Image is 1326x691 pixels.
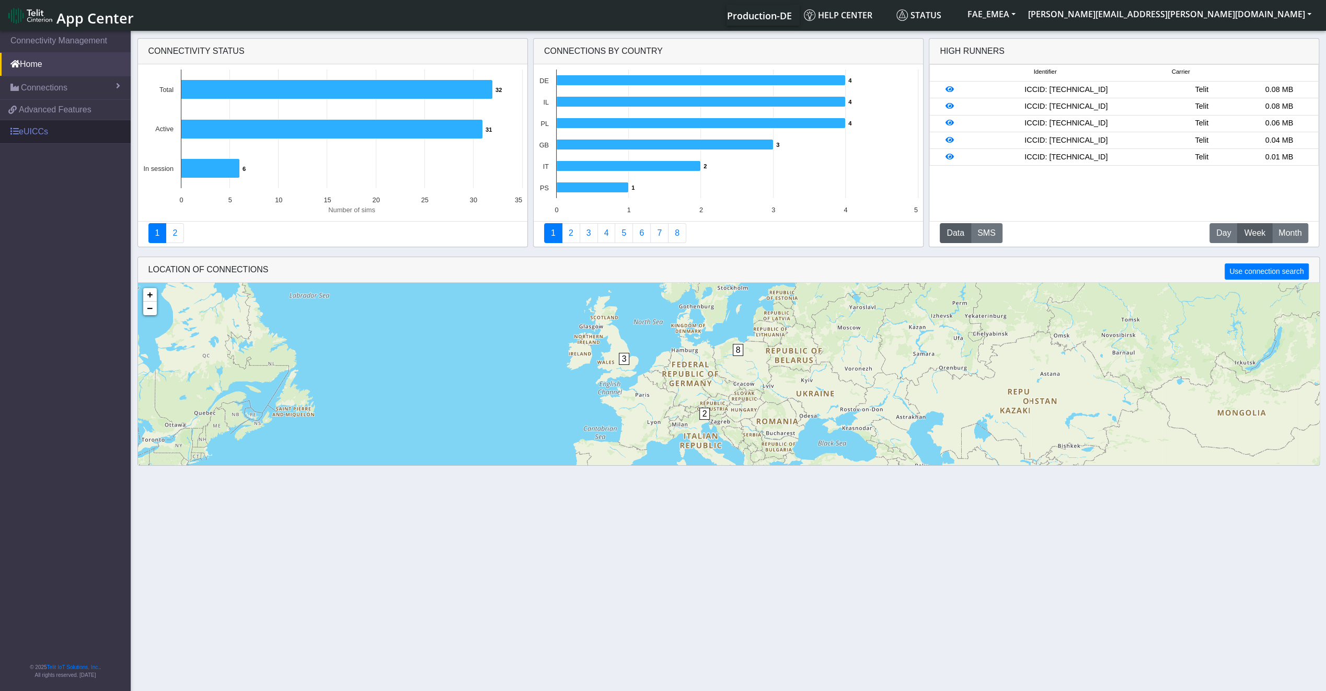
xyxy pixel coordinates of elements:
div: ICCID: [TECHNICAL_ID] [969,152,1163,163]
text: Active [155,125,174,133]
a: Status [892,5,961,26]
nav: Summary paging [544,223,913,243]
div: Telit [1163,135,1240,146]
text: 4 [848,77,852,84]
span: Day [1216,227,1231,239]
span: Week [1244,227,1265,239]
span: Connections [21,82,67,94]
div: LOCATION OF CONNECTIONS [138,257,1319,283]
text: IL [543,98,549,106]
span: Status [896,9,941,21]
text: 0 [179,196,183,204]
div: Telit [1163,118,1240,129]
div: ICCID: [TECHNICAL_ID] [969,84,1163,96]
div: 0.04 MB [1240,135,1318,146]
text: 30 [469,196,477,204]
button: Month [1272,223,1308,243]
text: IT [543,163,549,170]
span: Production-DE [727,9,792,22]
a: Telit IoT Solutions, Inc. [47,664,99,670]
span: Month [1278,227,1301,239]
text: 1 [627,206,630,214]
span: 3 [619,353,630,365]
a: Connections By Carrier [597,223,616,243]
text: Total [159,86,173,94]
text: 0 [555,206,558,214]
button: Data [940,223,971,243]
div: Connectivity status [138,39,527,64]
span: Identifier [1033,67,1056,76]
button: SMS [971,223,1002,243]
text: 31 [486,126,492,133]
a: Zoom in [143,288,157,302]
div: 0.08 MB [1240,84,1318,96]
nav: Summary paging [148,223,517,243]
img: knowledge.svg [804,9,815,21]
text: 5 [228,196,232,204]
span: 2 [699,408,710,420]
a: Zero Session [650,223,668,243]
a: 14 Days Trend [632,223,651,243]
a: App Center [8,4,132,27]
div: ICCID: [TECHNICAL_ID] [969,135,1163,146]
span: 8 [733,344,744,356]
span: Carrier [1171,67,1190,76]
text: GB [539,141,549,149]
a: Connections By Country [544,223,562,243]
text: In session [143,165,174,172]
text: 4 [848,99,852,105]
a: Usage per Country [580,223,598,243]
a: Zoom out [143,302,157,315]
span: Advanced Features [19,103,91,116]
text: 2 [699,206,703,214]
button: Day [1209,223,1238,243]
div: Telit [1163,152,1240,163]
a: Not Connected for 30 days [668,223,686,243]
text: 25 [421,196,428,204]
text: 15 [324,196,331,204]
span: Help center [804,9,872,21]
text: Number of sims [328,206,375,214]
text: PS [540,184,549,192]
div: 0.01 MB [1240,152,1318,163]
text: 2 [704,163,707,169]
text: 3 [776,142,779,148]
a: Connectivity status [148,223,167,243]
div: ICCID: [TECHNICAL_ID] [969,101,1163,112]
img: status.svg [896,9,908,21]
text: 10 [275,196,282,204]
a: Your current platform instance [727,5,791,26]
text: 35 [514,196,522,204]
a: Carrier [562,223,580,243]
div: Telit [1163,84,1240,96]
div: Telit [1163,101,1240,112]
text: 6 [243,166,246,172]
button: [PERSON_NAME][EMAIL_ADDRESS][PERSON_NAME][DOMAIN_NAME] [1022,5,1318,24]
span: App Center [56,8,134,28]
a: Deployment status [166,223,184,243]
a: Usage by Carrier [615,223,633,243]
text: 32 [495,87,502,93]
text: 20 [372,196,379,204]
div: ICCID: [TECHNICAL_ID] [969,118,1163,129]
text: 5 [914,206,918,214]
div: 0.08 MB [1240,101,1318,112]
button: FAE_EMEA [961,5,1022,24]
text: 4 [848,120,852,126]
div: 0.06 MB [1240,118,1318,129]
text: PL [540,120,549,128]
text: DE [539,77,549,85]
a: Help center [800,5,892,26]
div: Connections By Country [534,39,923,64]
button: Week [1237,223,1272,243]
text: 4 [844,206,847,214]
div: High Runners [940,45,1005,57]
img: logo-telit-cinterion-gw-new.png [8,7,52,24]
text: 3 [771,206,775,214]
text: 1 [631,185,635,191]
button: Use connection search [1225,263,1308,280]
